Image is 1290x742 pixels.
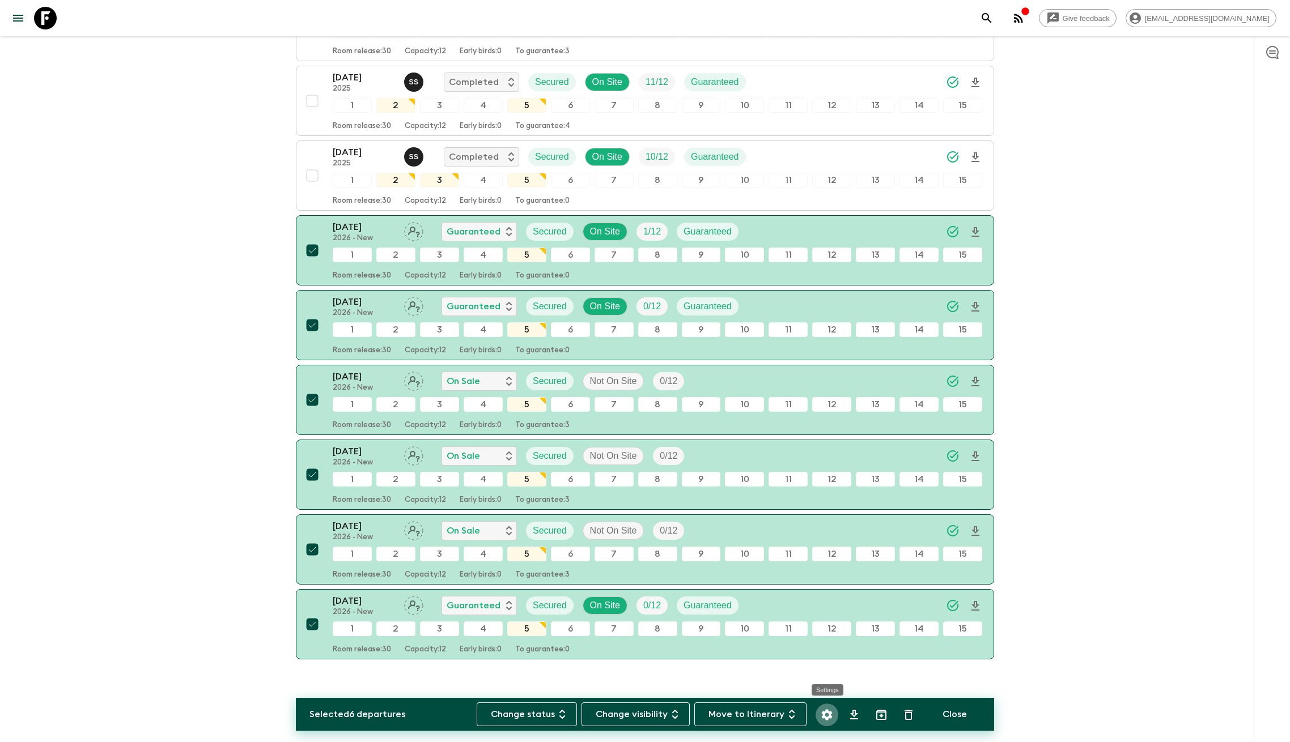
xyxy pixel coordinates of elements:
p: Early birds: 0 [460,271,502,280]
span: Assign pack leader [404,599,423,608]
div: 8 [638,98,677,113]
p: To guarantee: 3 [515,496,570,505]
div: 1 [333,98,372,113]
p: Room release: 30 [333,346,391,355]
div: 8 [638,173,677,187]
div: 3 [420,547,459,561]
p: On Site [592,150,622,164]
div: 12 [812,98,851,113]
p: Room release: 30 [333,122,391,131]
div: 5 [507,173,546,187]
p: On Site [590,225,620,238]
p: Not On Site [590,374,637,388]
div: 13 [856,248,895,262]
p: Completed [449,150,499,164]
p: [DATE] [333,220,395,234]
div: 1 [333,397,372,412]
div: 8 [638,547,677,561]
p: Capacity: 12 [405,122,446,131]
div: 8 [638,248,677,262]
p: Secured [533,449,567,463]
div: 9 [682,98,721,113]
span: Assign pack leader [404,524,423,534]
p: Room release: 30 [333,271,391,280]
div: 14 [899,621,939,636]
button: [DATE]2025Steve SmithCompletedSecuredOn SiteTrip FillGuaranteed123456789101112131415Room release:... [296,140,994,211]
button: Settings [816,703,838,726]
button: Download CSV [843,703,865,726]
div: Secured [526,596,574,615]
a: Give feedback [1039,9,1117,27]
div: Trip Fill [636,297,668,315]
div: Trip Fill [653,372,684,390]
p: Guaranteed [684,599,732,612]
div: 12 [812,173,851,187]
div: 11 [769,547,808,561]
div: 8 [638,621,677,636]
span: [EMAIL_ADDRESS][DOMAIN_NAME] [1139,14,1276,23]
div: 9 [682,248,721,262]
p: Capacity: 12 [405,47,446,56]
div: 5 [507,547,546,561]
div: 8 [638,397,677,412]
div: 7 [595,397,634,412]
div: 1 [333,472,372,487]
p: 0 / 12 [660,449,677,463]
p: 2025 [333,159,395,168]
div: 8 [638,472,677,487]
svg: Synced Successfully [946,599,960,612]
button: search adventures [975,7,998,29]
p: To guarantee: 4 [515,122,570,131]
div: 6 [551,173,590,187]
svg: Download Onboarding [969,524,982,538]
div: 1 [333,547,372,561]
div: 11 [769,472,808,487]
p: Room release: 30 [333,421,391,430]
p: 10 / 12 [646,150,668,164]
div: 5 [507,621,546,636]
p: 0 / 12 [660,374,677,388]
div: On Site [585,148,630,166]
p: To guarantee: 3 [515,570,570,579]
p: Guaranteed [691,150,739,164]
svg: Synced Successfully [946,524,960,538]
div: 7 [595,98,634,113]
div: On Site [583,596,627,615]
p: Guaranteed [684,300,732,313]
div: 10 [725,472,764,487]
div: 1 [333,621,372,636]
svg: Synced Successfully [946,374,960,388]
div: 8 [638,322,677,337]
div: Secured [526,372,574,390]
div: 13 [856,322,895,337]
div: 6 [551,397,590,412]
div: 13 [856,621,895,636]
p: Room release: 30 [333,496,391,505]
p: Capacity: 12 [405,421,446,430]
div: 10 [725,397,764,412]
div: 14 [899,547,939,561]
p: Guaranteed [684,225,732,238]
div: 5 [507,248,546,262]
p: Early birds: 0 [460,122,502,131]
div: 10 [725,547,764,561]
button: Move to Itinerary [694,702,807,726]
button: Change visibility [582,702,690,726]
p: Guaranteed [447,225,500,238]
p: Secured [535,75,569,89]
div: 11 [769,397,808,412]
div: 15 [943,621,982,636]
span: Assign pack leader [404,375,423,384]
p: [DATE] [333,445,395,458]
button: [DATE]2026 - NewAssign pack leaderGuaranteedSecuredOn SiteTrip FillGuaranteed12345678910111213141... [296,290,994,360]
div: 13 [856,98,895,113]
p: 0 / 12 [643,300,661,313]
button: Change status [477,702,577,726]
div: 6 [551,621,590,636]
button: menu [7,7,29,29]
p: 2026 - New [333,533,395,542]
div: 7 [595,547,634,561]
div: 9 [682,547,721,561]
div: 10 [725,248,764,262]
svg: Download Onboarding [969,375,982,389]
